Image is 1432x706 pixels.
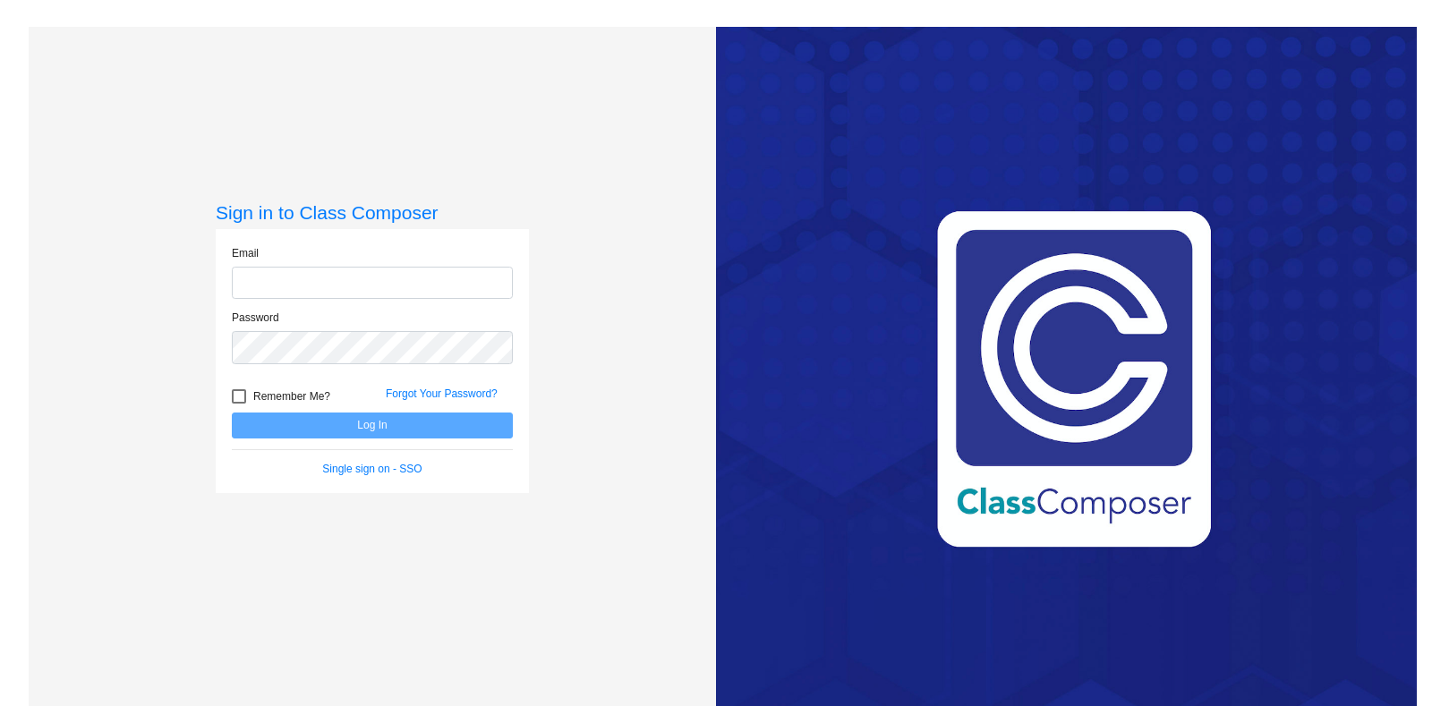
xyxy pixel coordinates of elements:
span: Remember Me? [253,386,330,407]
a: Single sign on - SSO [322,463,422,475]
a: Forgot Your Password? [386,387,498,400]
button: Log In [232,413,513,438]
h3: Sign in to Class Composer [216,201,529,224]
label: Password [232,310,279,326]
label: Email [232,245,259,261]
